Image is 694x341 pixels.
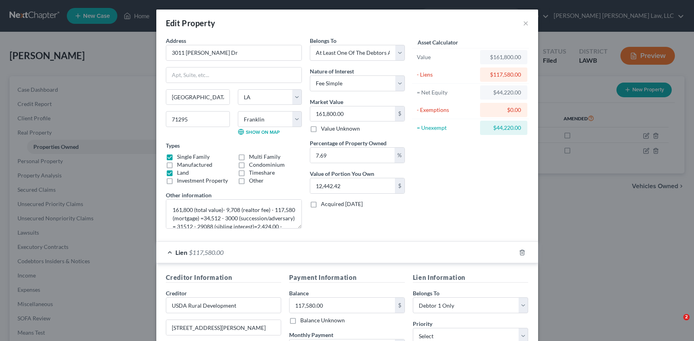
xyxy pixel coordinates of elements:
h5: Creditor Information [166,273,282,283]
h5: Payment Information [289,273,405,283]
label: Value of Portion You Own [310,170,374,178]
span: 2 [683,314,690,320]
label: Multi Family [249,153,280,161]
div: $117,580.00 [486,71,521,79]
span: Priority [413,320,432,327]
label: Condominium [249,161,285,169]
label: Other [249,177,264,185]
label: Percentage of Property Owned [310,139,387,147]
label: Manufactured [177,161,212,169]
span: Address [166,37,186,44]
div: Edit Property [166,17,216,29]
label: Monthly Payment [289,331,333,339]
div: = Net Equity [417,89,477,96]
div: $0.00 [486,106,521,114]
div: $161,800.00 [486,53,521,61]
input: Apt, Suite, etc... [166,67,301,83]
span: $117,580.00 [189,249,224,256]
label: Balance [289,289,309,297]
input: Enter zip... [166,111,230,127]
div: = Unexempt [417,124,477,132]
label: Value Unknown [321,125,360,133]
label: Single Family [177,153,210,161]
button: × [523,18,529,28]
input: 0.00 [310,148,395,163]
label: Types [166,141,180,150]
input: 0.00 [290,298,395,313]
a: Show on Map [238,129,280,135]
label: Land [177,169,189,177]
div: $44,220.00 [486,124,521,132]
label: Timeshare [249,169,275,177]
div: Value [417,53,477,61]
span: Lien [175,249,187,256]
label: Balance Unknown [300,316,345,324]
input: Enter address... [166,320,281,335]
input: 0.00 [310,106,395,121]
input: Enter address... [166,45,301,60]
h5: Lien Information [413,273,529,283]
iframe: Intercom live chat [667,314,686,333]
label: Asset Calculator [418,38,458,46]
div: $ [395,298,404,313]
span: Belongs To [413,290,439,297]
label: Nature of Interest [310,67,354,75]
div: % [395,148,404,163]
input: Search creditor by name... [166,297,282,313]
label: Acquired [DATE] [321,200,363,208]
span: Creditor [166,290,187,297]
span: Belongs To [310,37,336,44]
div: $ [395,178,404,193]
div: $44,220.00 [486,89,521,96]
label: Other information [166,191,212,199]
input: Enter city... [166,90,229,105]
div: $ [395,106,404,121]
label: Market Value [310,98,343,106]
div: - Liens [417,71,477,79]
label: Investment Property [177,177,228,185]
div: - Exemptions [417,106,477,114]
input: 0.00 [310,178,395,193]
